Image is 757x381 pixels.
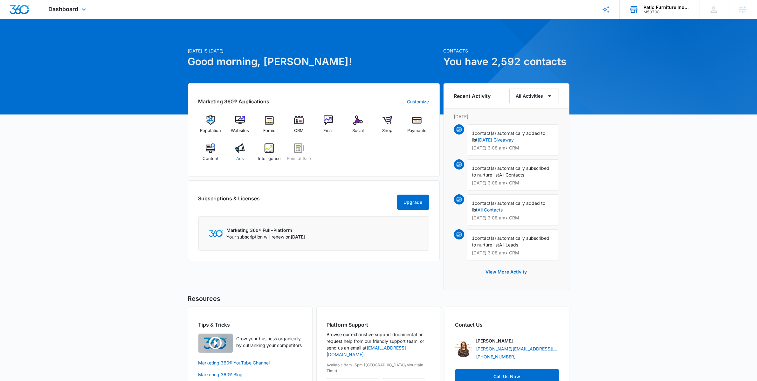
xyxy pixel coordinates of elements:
p: [DATE] is [DATE] [188,47,440,54]
span: contact(s) automatically added to list [472,130,546,142]
p: [DATE] 3:08 am • CRM [472,181,554,185]
span: Reputation [200,128,221,134]
a: Reputation [198,115,223,138]
p: Contacts [444,47,569,54]
a: Customize [407,98,429,105]
p: Browse our exhaustive support documentation, request help from our friendly support team, or send... [327,331,430,358]
a: [PHONE_NUMBER] [476,353,516,360]
h2: Contact Us [455,321,559,329]
span: Intelligence [258,156,281,162]
span: Ads [236,156,244,162]
span: Payments [407,128,426,134]
a: Websites [228,115,252,138]
span: Shop [382,128,392,134]
a: Ads [228,143,252,166]
h5: Resources [188,294,569,303]
h2: Marketing 360® Applications [198,98,270,105]
div: account name [643,5,690,10]
a: Shop [375,115,400,138]
h2: Tips & Tricks [198,321,302,329]
div: account id [643,10,690,14]
p: [DATE] 3:08 am • CRM [472,251,554,255]
span: Email [323,128,334,134]
a: [PERSON_NAME][EMAIL_ADDRESS][PERSON_NAME][DOMAIN_NAME] [476,345,559,352]
span: Point of Sale [287,156,311,162]
a: Payments [405,115,429,138]
span: Content [203,156,218,162]
span: 1 [472,165,475,171]
a: Point of Sale [287,143,311,166]
span: Forms [263,128,275,134]
h1: Good morning, [PERSON_NAME]! [188,54,440,69]
img: Quick Overview Video [198,334,233,353]
p: Your subscription will renew on [227,233,305,240]
p: Available 8am-5pm ([GEOGRAPHIC_DATA]/Mountain Time) [327,362,430,374]
a: Forms [257,115,282,138]
span: contact(s) automatically added to list [472,200,546,212]
a: Content [198,143,223,166]
a: Social [346,115,370,138]
p: Marketing 360® Full-Platform [227,227,305,233]
p: [DATE] 3:08 am • CRM [472,146,554,150]
img: Marketing 360 Logo [209,230,223,237]
a: CRM [287,115,311,138]
h2: Platform Support [327,321,430,329]
span: 1 [472,235,475,241]
p: Grow your business organically by outranking your competitors [237,335,302,349]
span: [DATE] [291,234,305,239]
img: Anastasia Martin-Wegryn [455,341,472,357]
span: All Contacts [499,172,525,177]
span: Websites [231,128,249,134]
span: Social [352,128,364,134]
button: Upgrade [397,195,429,210]
h6: Recent Activity [454,92,491,100]
p: [DATE] 3:08 am • CRM [472,216,554,220]
a: Marketing 360® Blog [198,371,302,378]
h1: You have 2,592 contacts [444,54,569,69]
h2: Subscriptions & Licenses [198,195,260,207]
a: All Contacts [478,207,503,212]
span: 1 [472,130,475,136]
a: Intelligence [257,143,282,166]
a: Email [316,115,341,138]
p: [PERSON_NAME] [476,337,513,344]
span: 1 [472,200,475,206]
span: contact(s) automatically subscribed to nurture list [472,235,550,247]
span: Dashboard [49,6,79,12]
span: contact(s) automatically subscribed to nurture list [472,165,550,177]
button: View More Activity [479,264,533,280]
p: [DATE] [454,113,559,120]
span: CRM [294,128,304,134]
span: All Leads [499,242,519,247]
a: Marketing 360® YouTube Channel [198,359,302,366]
a: [DATE] Giveaway [478,137,514,142]
button: All Activities [509,88,559,104]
